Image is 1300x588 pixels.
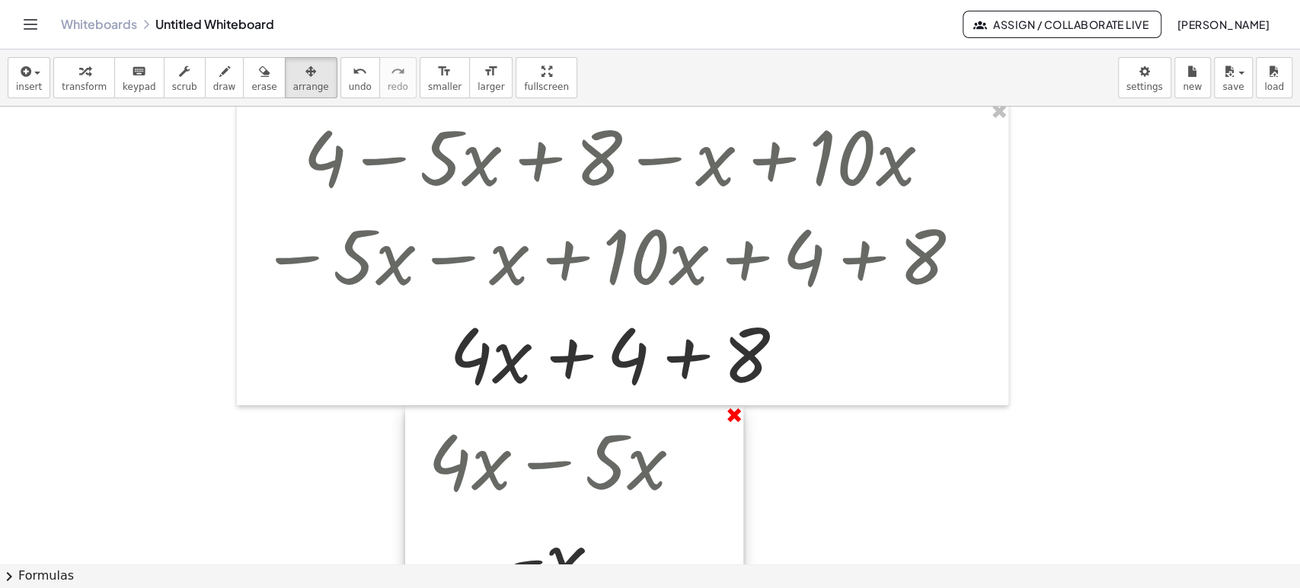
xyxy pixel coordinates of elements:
[388,81,408,92] span: redo
[1222,81,1244,92] span: save
[172,81,197,92] span: scrub
[53,57,115,98] button: transform
[62,81,107,92] span: transform
[1264,81,1284,92] span: load
[340,57,380,98] button: undoundo
[1174,57,1211,98] button: new
[469,57,513,98] button: format_sizelarger
[164,57,206,98] button: scrub
[132,62,146,81] i: keyboard
[251,81,276,92] span: erase
[353,62,367,81] i: undo
[1118,57,1171,98] button: settings
[1256,57,1292,98] button: load
[1164,11,1282,38] button: [PERSON_NAME]
[123,81,156,92] span: keypad
[243,57,285,98] button: erase
[8,57,50,98] button: insert
[114,57,164,98] button: keyboardkeypad
[1126,81,1163,92] span: settings
[437,62,452,81] i: format_size
[478,81,504,92] span: larger
[976,18,1148,31] span: Assign / Collaborate Live
[524,81,568,92] span: fullscreen
[1177,18,1270,31] span: [PERSON_NAME]
[205,57,244,98] button: draw
[420,57,470,98] button: format_sizesmaller
[1214,57,1253,98] button: save
[16,81,42,92] span: insert
[293,81,329,92] span: arrange
[428,81,462,92] span: smaller
[391,62,405,81] i: redo
[379,57,417,98] button: redoredo
[349,81,372,92] span: undo
[516,57,577,98] button: fullscreen
[285,57,337,98] button: arrange
[18,12,43,37] button: Toggle navigation
[963,11,1161,38] button: Assign / Collaborate Live
[61,17,137,32] a: Whiteboards
[1183,81,1202,92] span: new
[213,81,236,92] span: draw
[484,62,498,81] i: format_size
